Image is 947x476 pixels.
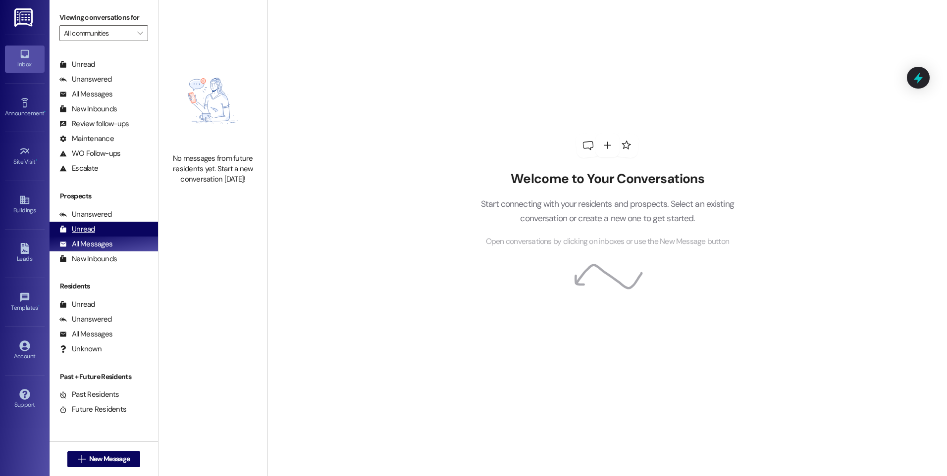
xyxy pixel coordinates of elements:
a: Account [5,337,45,364]
span: New Message [89,454,130,464]
div: No messages from future residents yet. Start a new conversation [DATE]! [169,153,257,185]
i:  [137,29,143,37]
div: Unread [59,299,95,310]
div: WO Follow-ups [59,148,120,159]
div: Unread [59,59,95,70]
h2: Welcome to Your Conversations [466,171,749,187]
a: Templates • [5,289,45,316]
a: Site Visit • [5,143,45,170]
div: Unread [59,224,95,235]
div: Escalate [59,163,98,174]
div: New Inbounds [59,254,117,264]
div: Review follow-ups [59,119,129,129]
button: New Message [67,451,141,467]
div: All Messages [59,239,112,249]
span: • [38,303,40,310]
a: Buildings [5,191,45,218]
div: New Inbounds [59,104,117,114]
span: • [44,108,46,115]
div: Past + Future Residents [50,372,158,382]
i:  [78,455,85,463]
div: Unanswered [59,74,112,85]
a: Inbox [5,46,45,72]
label: Viewing conversations for [59,10,148,25]
div: Maintenance [59,134,114,144]
div: Future Residents [59,404,126,415]
div: Prospects [50,191,158,201]
div: All Messages [59,89,112,99]
a: Leads [5,240,45,267]
div: All Messages [59,329,112,339]
img: empty-state [169,53,257,148]
div: Past Residents [59,389,119,400]
div: Residents [50,281,158,291]
div: Unknown [59,344,102,354]
div: Unanswered [59,314,112,325]
img: ResiDesk Logo [14,8,35,27]
p: Start connecting with your residents and prospects. Select an existing conversation or create a n... [466,197,749,225]
a: Support [5,386,45,413]
div: Unanswered [59,209,112,220]
span: • [36,157,37,164]
span: Open conversations by clicking on inboxes or use the New Message button [486,236,729,248]
input: All communities [64,25,132,41]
